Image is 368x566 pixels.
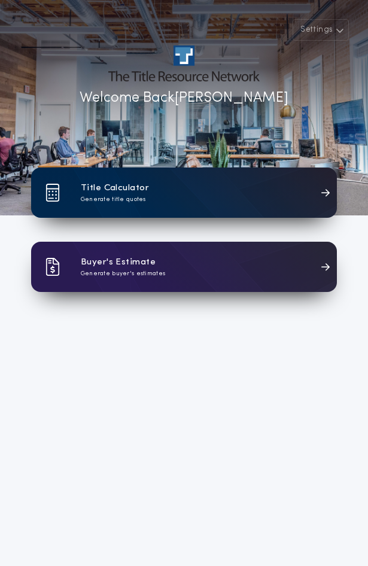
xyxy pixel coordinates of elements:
[45,258,60,276] img: card icon
[81,181,149,195] h1: Title Calculator
[45,184,60,202] img: card icon
[80,87,288,109] p: Welcome Back [PERSON_NAME]
[31,168,337,218] a: card iconTitle CalculatorGenerate title quotes
[81,195,146,204] p: Generate title quotes
[81,269,166,278] p: Generate buyer's estimates
[31,242,337,292] a: card iconBuyer's EstimateGenerate buyer's estimates
[293,19,349,41] button: Settings
[108,45,259,81] img: account-logo
[81,255,156,269] h1: Buyer's Estimate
